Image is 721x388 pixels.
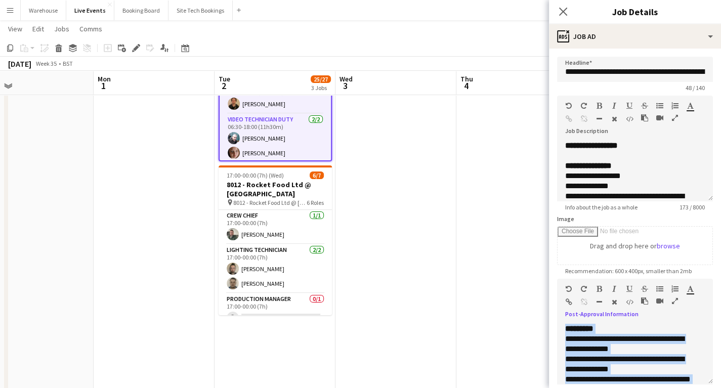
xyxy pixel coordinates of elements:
a: Comms [75,22,106,35]
div: [DATE] [8,59,31,69]
button: Fullscreen [671,297,678,305]
button: Paste as plain text [641,114,648,122]
div: Job Ad [549,24,721,49]
button: Italic [611,285,618,293]
button: Italic [611,102,618,110]
button: Site Tech Bookings [168,1,233,20]
span: 173 / 8000 [671,203,713,211]
app-card-role: Video Technician Duty2/206:30-18:00 (11h30m)[PERSON_NAME][PERSON_NAME] [220,114,331,163]
span: Week 35 [33,60,59,67]
button: HTML Code [626,298,633,306]
span: Wed [340,74,353,83]
button: Insert video [656,114,663,122]
button: Ordered List [671,102,678,110]
div: 3 Jobs [311,84,330,92]
button: Bold [596,285,603,293]
span: 1 [96,80,111,92]
app-card-role: Crew Chief1/117:00-00:00 (7h)[PERSON_NAME] [219,210,332,244]
button: Horizontal Line [596,115,603,123]
button: Horizontal Line [596,298,603,306]
button: Strikethrough [641,102,648,110]
button: Underline [626,102,633,110]
button: Underline [626,285,633,293]
span: 2 [217,80,230,92]
button: Redo [580,285,587,293]
button: HTML Code [626,115,633,123]
button: Insert Link [565,298,572,306]
button: Fullscreen [671,114,678,122]
button: Clear Formatting [611,115,618,123]
a: Jobs [50,22,73,35]
button: Ordered List [671,285,678,293]
span: 3 [338,80,353,92]
app-card-role: Video Technician1/106:30-18:00 (11h30m)[PERSON_NAME] [220,79,331,114]
span: 8012 - Rocket Food Ltd @ [GEOGRAPHIC_DATA] [233,199,307,206]
span: 6/7 [310,171,324,179]
span: Edit [32,24,44,33]
app-job-card: 17:00-00:00 (7h) (Wed)6/78012 - Rocket Food Ltd @ [GEOGRAPHIC_DATA] 8012 - Rocket Food Ltd @ [GEO... [219,165,332,315]
span: Info about the job as a whole [557,203,646,211]
span: 17:00-00:00 (7h) (Wed) [227,171,284,179]
button: Text Color [687,102,694,110]
button: Undo [565,102,572,110]
button: Live Events [66,1,114,20]
app-card-role: Lighting Technician2/217:00-00:00 (7h)[PERSON_NAME][PERSON_NAME] [219,244,332,293]
span: 48 / 140 [677,84,713,92]
span: 25/27 [311,75,331,83]
button: Unordered List [656,285,663,293]
h3: 8012 - Rocket Food Ltd @ [GEOGRAPHIC_DATA] [219,180,332,198]
h3: Job Details [549,5,721,18]
app-card-role: Production Manager0/117:00-00:00 (7h) [219,293,332,328]
span: 4 [459,80,473,92]
a: View [4,22,26,35]
span: Recommendation: 600 x 400px, smaller than 2mb [557,267,700,275]
button: Bold [596,102,603,110]
button: Booking Board [114,1,168,20]
button: Clear Formatting [611,298,618,306]
span: Comms [79,24,102,33]
button: Insert video [656,297,663,305]
span: Jobs [54,24,69,33]
button: Strikethrough [641,285,648,293]
button: Warehouse [21,1,66,20]
button: Paste as plain text [641,297,648,305]
span: Tue [219,74,230,83]
button: Undo [565,285,572,293]
span: 6 Roles [307,199,324,206]
span: Mon [98,74,111,83]
div: BST [63,60,73,67]
button: Redo [580,102,587,110]
span: Thu [460,74,473,83]
button: Text Color [687,285,694,293]
a: Edit [28,22,48,35]
span: View [8,24,22,33]
button: Unordered List [656,102,663,110]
